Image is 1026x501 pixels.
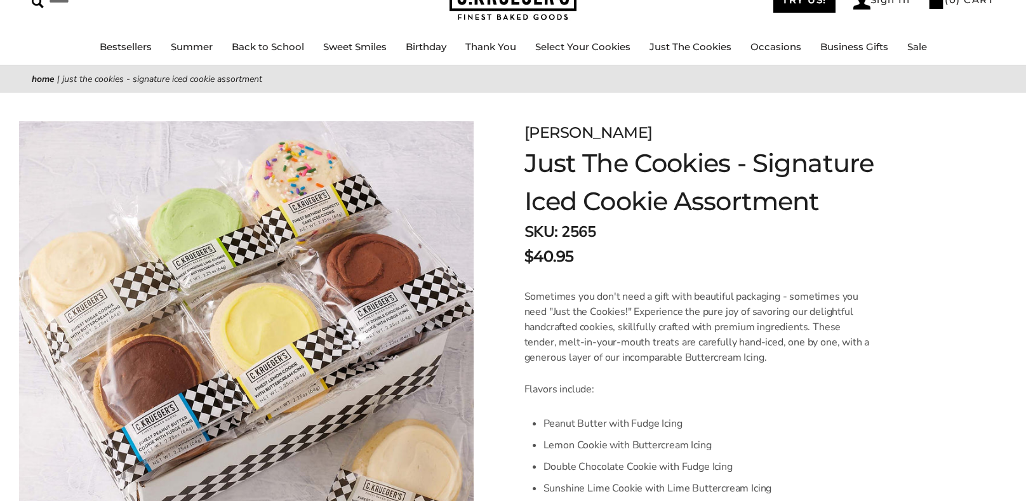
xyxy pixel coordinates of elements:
[543,413,872,434] li: Peanut Butter with Fudge Icing
[750,41,801,53] a: Occasions
[543,478,872,499] li: Sunshine Lime Cookie with Lime Buttercream Icing
[171,41,213,53] a: Summer
[100,41,152,53] a: Bestsellers
[524,245,574,268] span: $40.95
[535,41,630,53] a: Select Your Cookies
[232,41,304,53] a: Back to School
[543,434,872,456] li: Lemon Cookie with Buttercream Icing
[524,222,558,242] strong: SKU:
[57,73,60,85] span: |
[820,41,888,53] a: Business Gifts
[62,73,262,85] span: Just The Cookies - Signature Iced Cookie Assortment
[524,121,929,144] div: [PERSON_NAME]
[406,41,446,53] a: Birthday
[524,382,872,397] p: Flavors include:
[524,289,872,365] p: Sometimes you don't need a gift with beautiful packaging - sometimes you need "Just the Cookies!"...
[561,222,596,242] span: 2565
[32,73,55,85] a: Home
[465,41,516,53] a: Thank You
[650,41,731,53] a: Just The Cookies
[323,41,387,53] a: Sweet Smiles
[524,144,929,220] h1: Just The Cookies - Signature Iced Cookie Assortment
[32,72,994,86] nav: breadcrumbs
[907,41,927,53] a: Sale
[543,456,872,478] li: Double Chocolate Cookie with Fudge Icing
